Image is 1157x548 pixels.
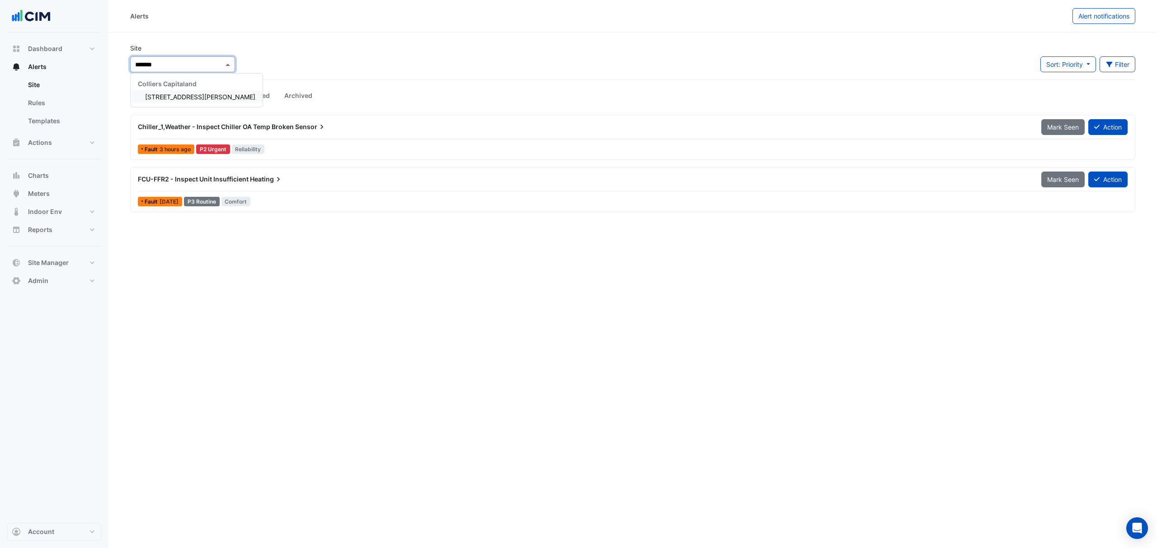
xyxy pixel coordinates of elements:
[1046,60,1083,68] span: Sort: Priority
[130,73,263,107] ng-dropdown-panel: Options list
[21,112,101,130] a: Templates
[7,134,101,152] button: Actions
[28,258,69,267] span: Site Manager
[12,276,21,285] app-icon: Admin
[12,138,21,147] app-icon: Actions
[1047,176,1079,183] span: Mark Seen
[138,175,249,183] span: FCU-FFR2 - Inspect Unit Insufficient
[28,276,48,285] span: Admin
[7,40,101,58] button: Dashboard
[12,258,21,267] app-icon: Site Manager
[12,62,21,71] app-icon: Alerts
[7,272,101,290] button: Admin
[1100,56,1136,72] button: Filter
[160,198,179,205] span: Sat 06-Sep-2025 04:30 AEST
[277,87,320,104] a: Archived
[1078,12,1129,20] span: Alert notifications
[145,93,255,101] span: [STREET_ADDRESS][PERSON_NAME]
[7,254,101,272] button: Site Manager
[28,62,47,71] span: Alerts
[160,146,191,153] span: Mon 08-Sep-2025 09:15 AEST
[28,189,50,198] span: Meters
[12,171,21,180] app-icon: Charts
[7,58,101,76] button: Alerts
[7,167,101,185] button: Charts
[138,80,197,88] span: Colliers Capitaland
[11,7,52,25] img: Company Logo
[12,207,21,216] app-icon: Indoor Env
[12,225,21,234] app-icon: Reports
[184,197,220,206] div: P3 Routine
[1040,56,1096,72] button: Sort: Priority
[1072,8,1135,24] button: Alert notifications
[7,203,101,221] button: Indoor Env
[1126,517,1148,539] div: Open Intercom Messenger
[28,207,62,216] span: Indoor Env
[7,185,101,203] button: Meters
[28,44,62,53] span: Dashboard
[28,225,52,234] span: Reports
[138,123,294,130] span: Chiller_1,Weather - Inspect Chiller OA Temp Broken
[130,43,141,53] label: Site
[7,221,101,239] button: Reports
[28,171,49,180] span: Charts
[196,144,230,154] div: P2 Urgent
[7,76,101,134] div: Alerts
[28,138,52,147] span: Actions
[221,197,251,206] span: Comfort
[1041,119,1085,135] button: Mark Seen
[1088,119,1128,135] button: Action
[1041,172,1085,187] button: Mark Seen
[145,199,160,204] span: Fault
[295,122,326,131] span: Sensor
[145,147,160,152] span: Fault
[1047,123,1079,131] span: Mark Seen
[12,44,21,53] app-icon: Dashboard
[12,189,21,198] app-icon: Meters
[7,523,101,541] button: Account
[232,144,265,154] span: Reliability
[1088,172,1128,187] button: Action
[21,94,101,112] a: Rules
[21,76,101,94] a: Site
[28,527,54,536] span: Account
[130,11,149,21] div: Alerts
[250,175,283,184] span: Heating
